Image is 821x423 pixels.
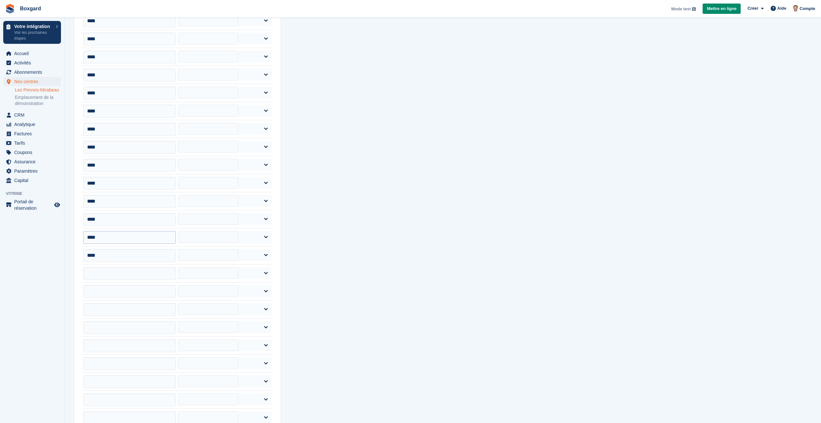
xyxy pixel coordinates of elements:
a: menu [3,77,61,86]
span: Activités [14,58,53,67]
a: menu [3,139,61,148]
a: menu [3,198,61,211]
a: menu [3,58,61,67]
span: Paramètres [14,167,53,176]
a: Votre intégration Voir les prochaines étapes [3,21,61,44]
a: Mettre en ligne [703,4,741,14]
a: Boutique d'aperçu [53,201,61,209]
span: Capital [14,176,53,185]
a: menu [3,176,61,185]
span: CRM [14,111,53,120]
a: Emplacement de la démonstration [15,94,61,107]
span: Compte [800,5,815,12]
span: Nos centres [14,77,53,86]
a: Boxgard [17,3,44,14]
span: Assurance [14,157,53,166]
span: Abonnements [14,68,53,77]
a: menu [3,157,61,166]
span: Factures [14,129,53,138]
a: menu [3,68,61,77]
img: icon-info-grey-7440780725fd019a000dd9b08b2336e03edf1995a4989e88bcd33f0948082b44.svg [692,7,696,11]
span: Tarifs [14,139,53,148]
span: Mode test [671,6,691,12]
span: Accueil [14,49,53,58]
p: Votre intégration [14,24,53,29]
img: stora-icon-8386f47178a22dfd0bd8f6a31ec36ba5ce8667c1dd55bd0f319d3a0aa187defe.svg [5,4,15,14]
span: Coupons [14,148,53,157]
a: menu [3,49,61,58]
a: menu [3,129,61,138]
span: Analytique [14,120,53,129]
p: Voir les prochaines étapes [14,30,53,41]
span: Créer [747,5,758,12]
span: Vitrine [6,190,64,197]
a: menu [3,120,61,129]
a: menu [3,167,61,176]
img: Alban Mackay [792,5,799,12]
span: Mettre en ligne [707,5,736,12]
span: Portail de réservation [14,198,53,211]
a: Les Pennes-Mirabeau [15,87,61,93]
span: Aide [777,5,786,12]
a: menu [3,111,61,120]
a: menu [3,148,61,157]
